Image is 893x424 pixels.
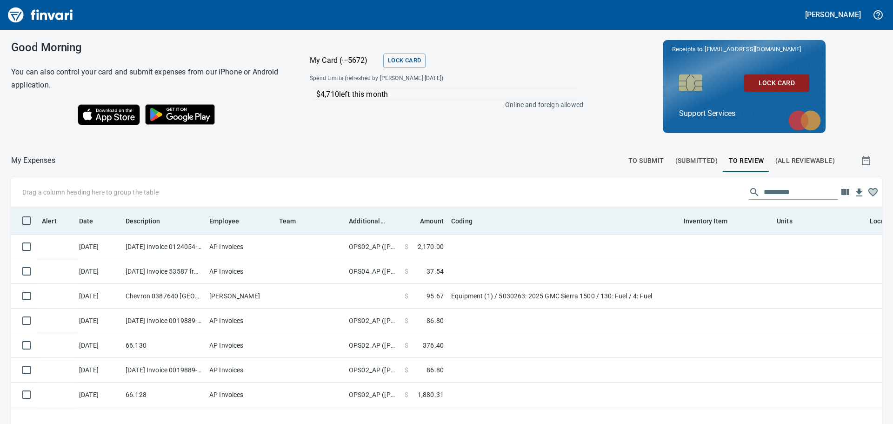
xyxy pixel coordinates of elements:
[684,215,740,227] span: Inventory Item
[423,341,444,350] span: 376.40
[405,390,408,399] span: $
[345,259,401,284] td: OPS04_AP ([PERSON_NAME], [PERSON_NAME], [PERSON_NAME], [PERSON_NAME], [PERSON_NAME])
[206,309,275,333] td: AP Invoices
[206,284,275,309] td: [PERSON_NAME]
[11,66,287,92] h6: You can also control your card and submit expenses from our iPhone or Android application.
[777,215,805,227] span: Units
[206,358,275,383] td: AP Invoices
[122,284,206,309] td: Chevron 0387640 [GEOGRAPHIC_DATA]
[672,45,816,54] p: Receipts to:
[405,291,408,301] span: $
[345,333,401,358] td: OPS02_AP ([PERSON_NAME], [PERSON_NAME], [PERSON_NAME], [PERSON_NAME])
[405,316,408,325] span: $
[122,259,206,284] td: [DATE] Invoice 53587 from Van-port Rigging Inc (1-11072)
[206,259,275,284] td: AP Invoices
[418,242,444,251] span: 2,170.00
[140,99,220,130] img: Get it on Google Play
[349,215,397,227] span: Additional Reviewer
[206,383,275,407] td: AP Invoices
[405,267,408,276] span: $
[784,106,826,135] img: mastercard.svg
[803,7,863,22] button: [PERSON_NAME]
[408,215,444,227] span: Amount
[206,235,275,259] td: AP Invoices
[345,309,401,333] td: OPS02_AP ([PERSON_NAME], [PERSON_NAME], [PERSON_NAME], [PERSON_NAME])
[302,100,583,109] p: Online and foreign allowed
[852,186,866,200] button: Download Table
[42,215,57,227] span: Alert
[122,383,206,407] td: 66.128
[383,54,426,68] button: Lock Card
[75,383,122,407] td: [DATE]
[684,215,727,227] span: Inventory Item
[122,333,206,358] td: 66.130
[75,333,122,358] td: [DATE]
[838,185,852,199] button: Choose columns to display
[22,188,159,197] p: Drag a column heading here to group the table
[75,235,122,259] td: [DATE]
[427,365,444,375] span: 86.80
[310,55,380,66] p: My Card (···5672)
[345,358,401,383] td: OPS02_AP ([PERSON_NAME], [PERSON_NAME], [PERSON_NAME], [PERSON_NAME])
[405,341,408,350] span: $
[79,215,106,227] span: Date
[42,215,69,227] span: Alert
[427,291,444,301] span: 95.67
[427,316,444,325] span: 86.80
[777,215,793,227] span: Units
[744,74,809,92] button: Lock Card
[704,45,801,54] span: [EMAIL_ADDRESS][DOMAIN_NAME]
[349,215,385,227] span: Additional Reviewer
[78,104,140,125] img: Download on the App Store
[75,358,122,383] td: [DATE]
[75,259,122,284] td: [DATE]
[279,215,308,227] span: Team
[866,185,880,199] button: Column choices favorited. Click to reset to default
[418,390,444,399] span: 1,880.31
[420,215,444,227] span: Amount
[451,215,473,227] span: Coding
[122,309,206,333] td: [DATE] Invoice 0019889-IN from Highway Specialties LLC (1-10458)
[310,74,513,83] span: Spend Limits (refreshed by [PERSON_NAME] [DATE])
[345,383,401,407] td: OPS02_AP ([PERSON_NAME], [PERSON_NAME], [PERSON_NAME], [PERSON_NAME])
[388,55,421,66] span: Lock Card
[126,215,173,227] span: Description
[729,155,764,167] span: To Review
[11,41,287,54] h3: Good Morning
[279,215,296,227] span: Team
[679,108,809,119] p: Support Services
[209,215,239,227] span: Employee
[451,215,485,227] span: Coding
[752,77,802,89] span: Lock Card
[122,235,206,259] td: [DATE] Invoice 0124054-IN from Highway Specialties LLC (1-10458)
[675,155,718,167] span: (Submitted)
[805,10,861,20] h5: [PERSON_NAME]
[206,333,275,358] td: AP Invoices
[11,155,55,166] p: My Expenses
[11,155,55,166] nav: breadcrumb
[75,284,122,309] td: [DATE]
[405,242,408,251] span: $
[79,215,93,227] span: Date
[775,155,835,167] span: (All Reviewable)
[852,149,882,172] button: Show transactions within a particular date range
[427,267,444,276] span: 37.54
[345,235,401,259] td: OPS02_AP ([PERSON_NAME], [PERSON_NAME], [PERSON_NAME], [PERSON_NAME])
[126,215,160,227] span: Description
[628,155,664,167] span: To Submit
[6,4,75,26] img: Finvari
[209,215,251,227] span: Employee
[405,365,408,375] span: $
[316,89,579,100] p: $4,710 left this month
[447,284,680,309] td: Equipment (1) / 5030263: 2025 GMC Sierra 1500 / 130: Fuel / 4: Fuel
[75,309,122,333] td: [DATE]
[122,358,206,383] td: [DATE] Invoice 0019889-IN from Highway Specialties LLC (1-10458)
